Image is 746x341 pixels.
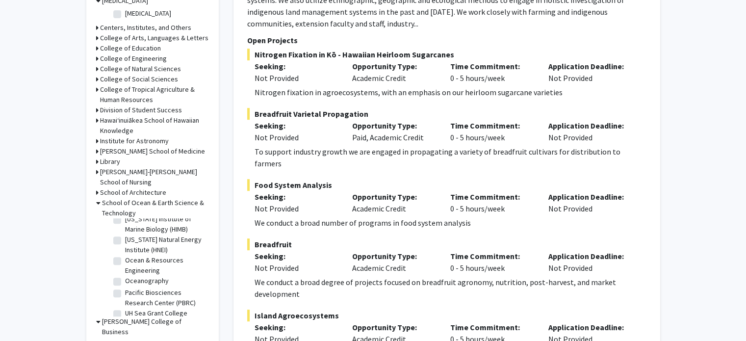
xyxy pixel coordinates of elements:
div: Not Provided [255,131,338,143]
p: Application Deadline: [548,321,632,333]
div: 0 - 5 hours/week [443,60,541,84]
div: Academic Credit [345,191,443,214]
p: Seeking: [255,250,338,262]
p: To support industry growth we are engaged in propagating a variety of breadfruit cultivars for di... [255,146,646,169]
p: Time Commitment: [450,250,534,262]
div: Not Provided [541,120,639,143]
p: Seeking: [255,321,338,333]
h3: Division of Student Success [100,105,182,115]
h3: Institute for Astronomy [100,136,169,146]
span: Island Agroecosystems [247,310,646,321]
h3: [PERSON_NAME] College of Business [102,316,209,337]
div: Academic Credit [345,60,443,84]
div: Not Provided [255,203,338,214]
div: Not Provided [541,60,639,84]
div: 0 - 5 hours/week [443,120,541,143]
span: Breadfruit [247,238,646,250]
span: Nitrogen Fixation in Kō - Hawaiian Heirloom Sugarcanes [247,49,646,60]
span: Food System Analysis [247,179,646,191]
p: Nitrogen fixation in agroecosystems, with an emphasis on our heirloom sugarcane varieties [255,86,646,98]
h3: [PERSON_NAME] School of Medicine [100,146,205,157]
p: Time Commitment: [450,321,534,333]
p: Time Commitment: [450,120,534,131]
p: Opportunity Type: [352,120,436,131]
p: We conduct a broad degree of projects focused on breadfruit agronomy, nutrition, post-harvest, an... [255,276,646,300]
p: Application Deadline: [548,250,632,262]
p: Seeking: [255,60,338,72]
p: Seeking: [255,120,338,131]
span: Breadfruit Varietal Propagation [247,108,646,120]
p: Seeking: [255,191,338,203]
div: 0 - 5 hours/week [443,191,541,214]
p: Application Deadline: [548,60,632,72]
p: Opportunity Type: [352,321,436,333]
h3: College of Social Sciences [100,74,178,84]
label: Pacific Biosciences Research Center (PBRC) [125,288,206,308]
h3: School of Architecture [100,187,166,198]
p: Opportunity Type: [352,250,436,262]
h3: College of Education [100,43,161,53]
div: Not Provided [255,72,338,84]
iframe: Chat [7,297,42,334]
label: UH Sea Grant College Program [125,308,206,329]
p: Opportunity Type: [352,191,436,203]
h3: Centers, Institutes, and Others [100,23,191,33]
h3: Hawaiʻinuiākea School of Hawaiian Knowledge [100,115,209,136]
label: Oceanography [125,276,169,286]
div: Paid, Academic Credit [345,120,443,143]
h3: College of Natural Sciences [100,64,181,74]
label: [US_STATE] Institute of Marine Biology (HIMB) [125,214,206,235]
p: Application Deadline: [548,191,632,203]
div: Academic Credit [345,250,443,274]
label: [US_STATE] Natural Energy Institute (HNEI) [125,235,206,255]
h3: College of Arts, Languages & Letters [100,33,208,43]
p: Time Commitment: [450,60,534,72]
h3: Library [100,157,120,167]
h3: [PERSON_NAME]-[PERSON_NAME] School of Nursing [100,167,209,187]
div: Not Provided [541,191,639,214]
p: Time Commitment: [450,191,534,203]
p: Open Projects [247,34,646,46]
p: Application Deadline: [548,120,632,131]
label: [MEDICAL_DATA] [125,8,171,19]
p: Opportunity Type: [352,60,436,72]
p: We conduct a broad number of programs in food system analysis [255,217,646,229]
div: Not Provided [541,250,639,274]
h3: College of Engineering [100,53,167,64]
h3: College of Tropical Agriculture & Human Resources [100,84,209,105]
label: Ocean & Resources Engineering [125,255,206,276]
div: 0 - 5 hours/week [443,250,541,274]
h3: School of Ocean & Earth Science & Technology [102,198,209,218]
div: Not Provided [255,262,338,274]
